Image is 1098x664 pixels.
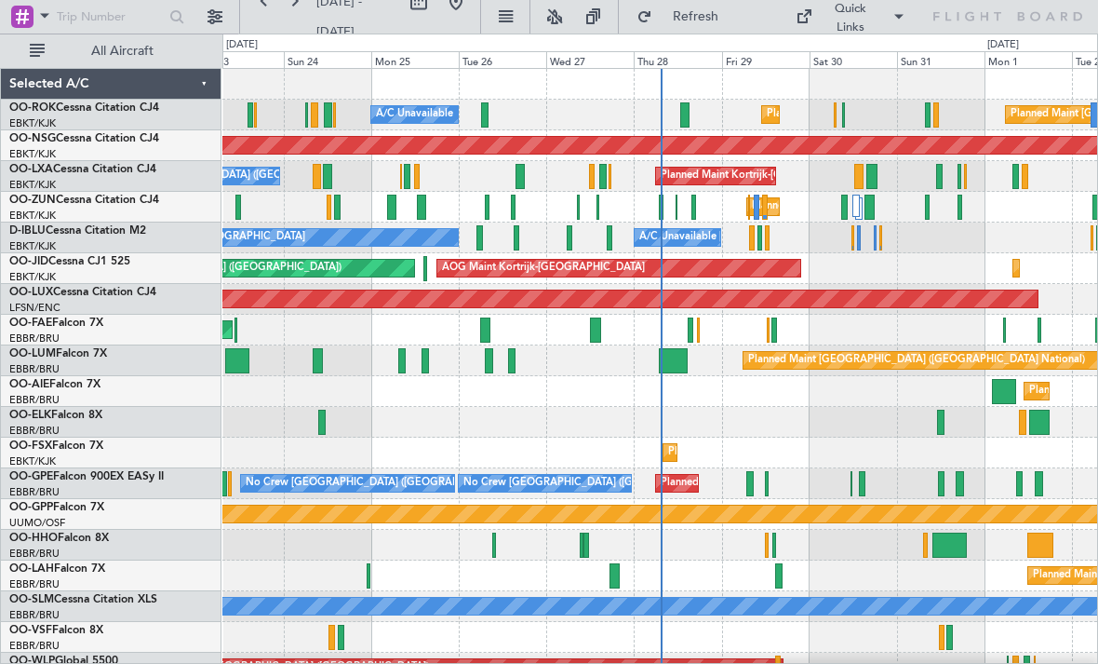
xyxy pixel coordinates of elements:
a: EBBR/BRU [9,547,60,561]
span: OO-FSX [9,440,52,452]
span: Refresh [656,10,734,23]
a: D-IBLUCessna Citation M2 [9,225,146,237]
div: Planned Maint Kortrijk-[GEOGRAPHIC_DATA] [661,162,877,190]
a: EBKT/KJK [9,209,56,223]
div: Sun 31 [897,51,984,68]
div: No Crew [GEOGRAPHIC_DATA] ([GEOGRAPHIC_DATA] National) [463,469,775,497]
span: OO-LAH [9,563,54,575]
span: OO-ZUN [9,195,56,206]
a: OO-HHOFalcon 8X [9,533,109,544]
a: UUMO/OSF [9,516,65,530]
span: OO-SLM [9,594,54,605]
span: All Aircraft [48,45,196,58]
a: OO-GPEFalcon 900EX EASy II [9,471,164,482]
a: OO-ZUNCessna Citation CJ4 [9,195,159,206]
span: OO-ELK [9,410,51,421]
span: OO-NSG [9,133,56,144]
a: OO-VSFFalcon 8X [9,625,103,636]
div: Tue 26 [459,51,546,68]
a: EBKT/KJK [9,147,56,161]
span: OO-GPP [9,502,53,513]
a: OO-AIEFalcon 7X [9,379,100,390]
div: Mon 25 [371,51,459,68]
input: Trip Number [57,3,164,31]
span: OO-ROK [9,102,56,114]
span: OO-JID [9,256,48,267]
a: EBBR/BRU [9,485,60,499]
span: D-IBLU [9,225,46,237]
div: AOG Maint Kortrijk-[GEOGRAPHIC_DATA] [442,254,645,282]
a: EBKT/KJK [9,454,56,468]
a: OO-FAEFalcon 7X [9,318,103,329]
a: EBBR/BRU [9,424,60,438]
a: OO-NSGCessna Citation CJ4 [9,133,159,144]
a: OO-ELKFalcon 8X [9,410,102,421]
div: Planned Maint Kortrijk-[GEOGRAPHIC_DATA] [767,101,984,129]
div: Planned Maint [GEOGRAPHIC_DATA] ([GEOGRAPHIC_DATA] National) [661,469,998,497]
div: [DATE] [987,37,1019,53]
div: A/C Unavailable [GEOGRAPHIC_DATA] ([GEOGRAPHIC_DATA] National) [63,162,409,190]
div: Wed 27 [546,51,634,68]
a: EBBR/BRU [9,362,60,376]
a: EBBR/BRU [9,608,60,622]
div: A/C Unavailable [GEOGRAPHIC_DATA]-[GEOGRAPHIC_DATA] [639,224,936,251]
div: Sat 30 [810,51,897,68]
a: OO-JIDCessna CJ1 525 [9,256,130,267]
a: EBBR/BRU [9,577,60,591]
a: OO-FSXFalcon 7X [9,440,103,452]
span: OO-FAE [9,318,52,329]
button: Quick Links [786,2,915,32]
span: OO-LUX [9,287,53,298]
div: A/C Unavailable [376,101,453,129]
div: Planned Maint Kortrijk-[GEOGRAPHIC_DATA] [668,439,885,467]
div: Mon 1 [984,51,1072,68]
div: Planned Maint Kortrijk-[GEOGRAPHIC_DATA] [752,193,969,221]
span: OO-AIE [9,379,49,390]
a: EBBR/BRU [9,639,60,653]
a: EBKT/KJK [9,116,56,130]
a: EBKT/KJK [9,270,56,284]
a: EBBR/BRU [9,393,60,407]
span: OO-GPE [9,471,53,482]
span: OO-LUM [9,348,56,359]
a: OO-LXACessna Citation CJ4 [9,164,156,175]
span: OO-VSF [9,625,52,636]
button: All Aircraft [20,36,202,66]
a: EBKT/KJK [9,239,56,253]
a: OO-LUMFalcon 7X [9,348,107,359]
div: No Crew [GEOGRAPHIC_DATA] ([GEOGRAPHIC_DATA] National) [246,469,557,497]
a: EBBR/BRU [9,332,60,346]
a: OO-LAHFalcon 7X [9,563,105,575]
span: OO-HHO [9,533,58,544]
a: OO-GPPFalcon 7X [9,502,104,513]
a: OO-ROKCessna Citation CJ4 [9,102,159,114]
div: Sun 24 [284,51,371,68]
a: OO-LUXCessna Citation CJ4 [9,287,156,298]
div: Fri 29 [722,51,810,68]
div: Sat 23 [196,51,284,68]
div: [DATE] [226,37,258,53]
a: EBKT/KJK [9,178,56,192]
a: LFSN/ENC [9,301,60,315]
button: Refresh [628,2,740,32]
span: OO-LXA [9,164,53,175]
a: OO-SLMCessna Citation XLS [9,594,157,605]
div: Thu 28 [634,51,721,68]
div: Planned Maint [GEOGRAPHIC_DATA] ([GEOGRAPHIC_DATA] National) [748,346,1085,374]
